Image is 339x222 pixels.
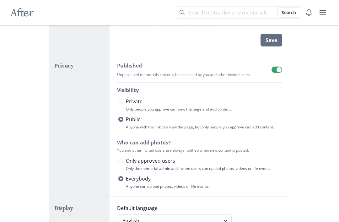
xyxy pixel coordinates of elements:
[117,87,139,94] legend: Visibility
[176,6,301,19] input: Search term
[316,6,329,19] button: user menu
[117,72,250,78] div: Unpublished memorials can only be accessed by you and other invited users
[261,34,282,47] button: Save
[117,205,228,212] label: Default language
[54,62,105,70] h2: Privacy
[277,8,300,18] button: Search
[126,125,282,130] div: Anyone with the link can view the page, but only people you approve can add content.
[117,139,171,147] legend: Who can add photos?
[54,205,105,212] h2: Display
[303,6,315,19] button: Notifications
[117,148,282,154] p: You and other invited users are always notified when new content is posted.
[126,98,143,106] span: Private
[126,175,151,183] span: Everybody
[126,184,282,189] div: Anyone can upload photos, videos or life events.
[126,116,140,123] span: Public
[117,62,246,70] label: Published
[126,157,175,165] span: Only approved users
[126,107,282,112] div: Only people you approve can view the page and add content.
[126,166,282,171] div: Only the memorial admin and invited users can upload photos, videos or life events.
